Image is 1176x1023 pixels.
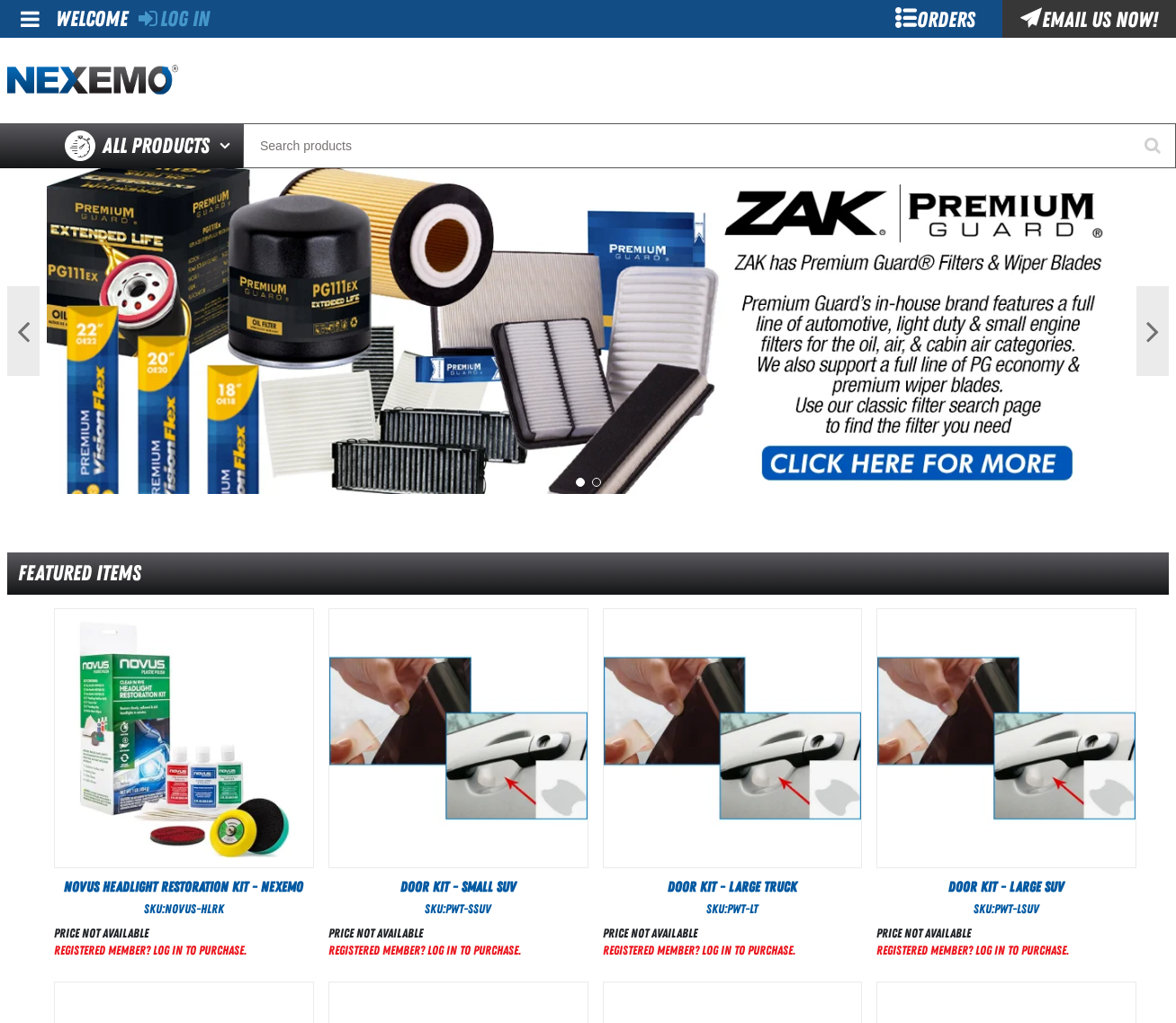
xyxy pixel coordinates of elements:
[604,609,862,867] img: Door Kit - Large Truck
[329,609,588,867] : View Details of the Door Kit - Small SUV
[328,877,588,897] a: Door Kit - Small SUV
[55,609,313,867] img: Novus Headlight Restoration Kit - Nexemo
[592,478,601,487] button: 2 of 2
[165,902,224,916] span: NOVUS-HLRK
[64,878,303,895] span: Novus Headlight Restoration Kit - Nexemo
[445,902,491,916] span: PWT-SSUV
[328,943,521,957] a: Registered Member? Log In to purchase.
[7,65,178,96] img: Nexemo logo
[1131,123,1176,168] button: Start Searching
[243,123,1176,168] input: Search
[876,925,1069,942] div: Price not available
[400,878,516,895] span: Door Kit - Small SUV
[877,609,1136,867] img: Door Kit - Large SUV
[54,901,314,918] div: SKU:
[603,877,863,897] a: Door Kit - Large Truck
[329,609,588,867] img: Door Kit - Small SUV
[876,877,1136,897] a: Door Kit - Large SUV
[876,943,1069,957] a: Registered Member? Log In to purchase.
[54,943,247,957] a: Registered Member? Log In to purchase.
[603,901,863,918] div: SKU:
[328,925,521,942] div: Price not available
[139,6,210,31] a: Log In
[876,901,1136,918] div: SKU:
[54,877,314,897] a: Novus Headlight Restoration Kit - Nexemo
[727,902,758,916] span: PWT-LT
[213,123,243,168] button: Open All Products pages
[668,878,797,895] span: Door Kit - Large Truck
[877,609,1136,867] : View Details of the Door Kit - Large SUV
[603,943,795,957] a: Registered Member? Log In to purchase.
[54,925,247,942] div: Price not available
[103,130,210,162] span: All Products
[7,286,40,376] button: Previous
[47,168,1130,494] img: PG Filters & Wipers
[1136,286,1169,376] button: Next
[7,552,1169,595] div: Featured Items
[948,878,1064,895] span: Door Kit - Large SUV
[994,902,1039,916] span: PWT-LSUV
[604,609,862,867] : View Details of the Door Kit - Large Truck
[55,609,313,867] : View Details of the Novus Headlight Restoration Kit - Nexemo
[328,901,588,918] div: SKU:
[603,925,795,942] div: Price not available
[576,478,585,487] button: 1 of 2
